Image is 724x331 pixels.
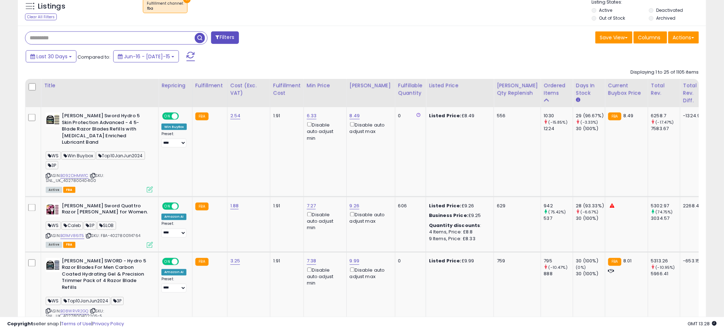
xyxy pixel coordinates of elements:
[544,271,573,277] div: 888
[26,50,76,63] button: Last 30 Days
[497,82,538,97] div: [PERSON_NAME] Qty Replenish
[93,320,124,327] a: Privacy Policy
[398,82,423,97] div: Fulfillable Quantity
[429,202,461,209] b: Listed Price:
[576,258,605,265] div: 30 (100%)
[63,242,75,248] span: FBA
[350,266,390,280] div: Disable auto adjust max
[429,222,480,229] b: Quantity discounts
[429,258,488,265] div: £9.99
[429,229,488,236] div: 4 Items, Price: £8.8
[161,124,187,130] div: Win BuyBox
[350,82,392,89] div: [PERSON_NAME]
[46,203,153,247] div: ASIN:
[307,121,341,142] div: Disable auto adjust min
[398,113,420,119] div: 0
[61,320,91,327] a: Terms of Use
[638,34,661,41] span: Columns
[178,258,189,265] span: OFF
[38,1,65,11] h5: Listings
[63,187,75,193] span: FBA
[161,82,189,89] div: Repricing
[60,173,89,179] a: B092DHMW1C
[497,258,535,265] div: 759
[46,187,62,193] span: All listings currently available for purchase on Amazon
[683,82,707,104] div: Total Rev. Diff.
[398,203,420,209] div: 606
[683,113,705,119] div: -1324.97
[656,15,675,21] label: Archived
[581,209,599,215] small: (-6.67%)
[7,320,33,327] strong: Copyright
[576,265,586,271] small: (0%)
[429,258,461,265] b: Listed Price:
[195,203,209,211] small: FBA
[581,119,598,125] small: (-3.33%)
[429,113,488,119] div: £8.49
[350,211,390,225] div: Disable auto adjust max
[113,50,179,63] button: Jun-16 - [DATE]-15
[46,222,61,230] span: WS
[651,216,680,222] div: 3034.57
[544,113,573,119] div: 1030
[544,82,570,97] div: Ordered Items
[195,113,209,120] small: FBA
[161,132,187,148] div: Preset:
[46,113,60,127] img: 41491eROZbL._SL40_.jpg
[25,14,57,20] div: Clear All Filters
[161,214,186,220] div: Amazon AI
[46,258,60,272] img: 41bELvehKZL._SL40_.jpg
[273,203,298,209] div: 1.91
[307,266,341,287] div: Disable auto adjust min
[549,119,568,125] small: (-15.85%)
[307,202,316,209] a: 7.27
[61,222,83,230] span: Caleb
[683,258,705,265] div: -653.15
[599,7,613,13] label: Active
[544,216,573,222] div: 537
[163,258,172,265] span: ON
[178,113,189,119] span: OFF
[651,82,677,97] div: Total Rev.
[230,82,267,97] div: Cost (Exc. VAT)
[46,173,104,183] span: | SKU: SNL_UK_4027800404100
[161,222,187,238] div: Preset:
[211,31,239,44] button: Filters
[398,258,420,265] div: 0
[656,119,674,125] small: (-17.47%)
[576,203,605,209] div: 28 (93.33%)
[46,161,58,169] span: 3P
[576,97,580,103] small: Days In Stock.
[608,113,621,120] small: FBA
[273,113,298,119] div: 1.91
[78,54,110,60] span: Compared to:
[656,7,683,13] label: Deactivated
[429,213,488,219] div: £9.25
[307,112,317,119] a: 6.33
[429,82,491,89] div: Listed Price
[46,113,153,192] div: ASIN:
[497,113,535,119] div: 556
[195,258,209,266] small: FBA
[96,152,145,160] span: Top10JanJun2024
[688,320,717,327] span: 2025-08-15 13:28 GMT
[497,203,535,209] div: 629
[429,236,488,242] div: 9 Items, Price: £8.33
[651,113,680,119] div: 6258.7
[61,152,95,160] span: Win Buybox
[494,79,541,107] th: Please note that this number is a calculation based on your required days of coverage and your ve...
[576,82,602,97] div: Days In Stock
[350,112,360,119] a: 8.49
[651,203,680,209] div: 5302.97
[350,202,360,209] a: 9.26
[44,82,155,89] div: Title
[62,113,149,148] b: [PERSON_NAME] Sword Hydro 5 Skin Protection Advanced - 4 5-Blade Razor Blades Refills with [MEDIC...
[46,242,62,248] span: All listings currently available for purchase on Amazon
[429,112,461,119] b: Listed Price:
[230,258,240,265] a: 3.25
[147,1,184,11] span: Fulfillment channel :
[429,212,468,219] b: Business Price:
[651,258,680,265] div: 5313.26
[429,203,488,209] div: £9.26
[576,125,605,132] div: 30 (100%)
